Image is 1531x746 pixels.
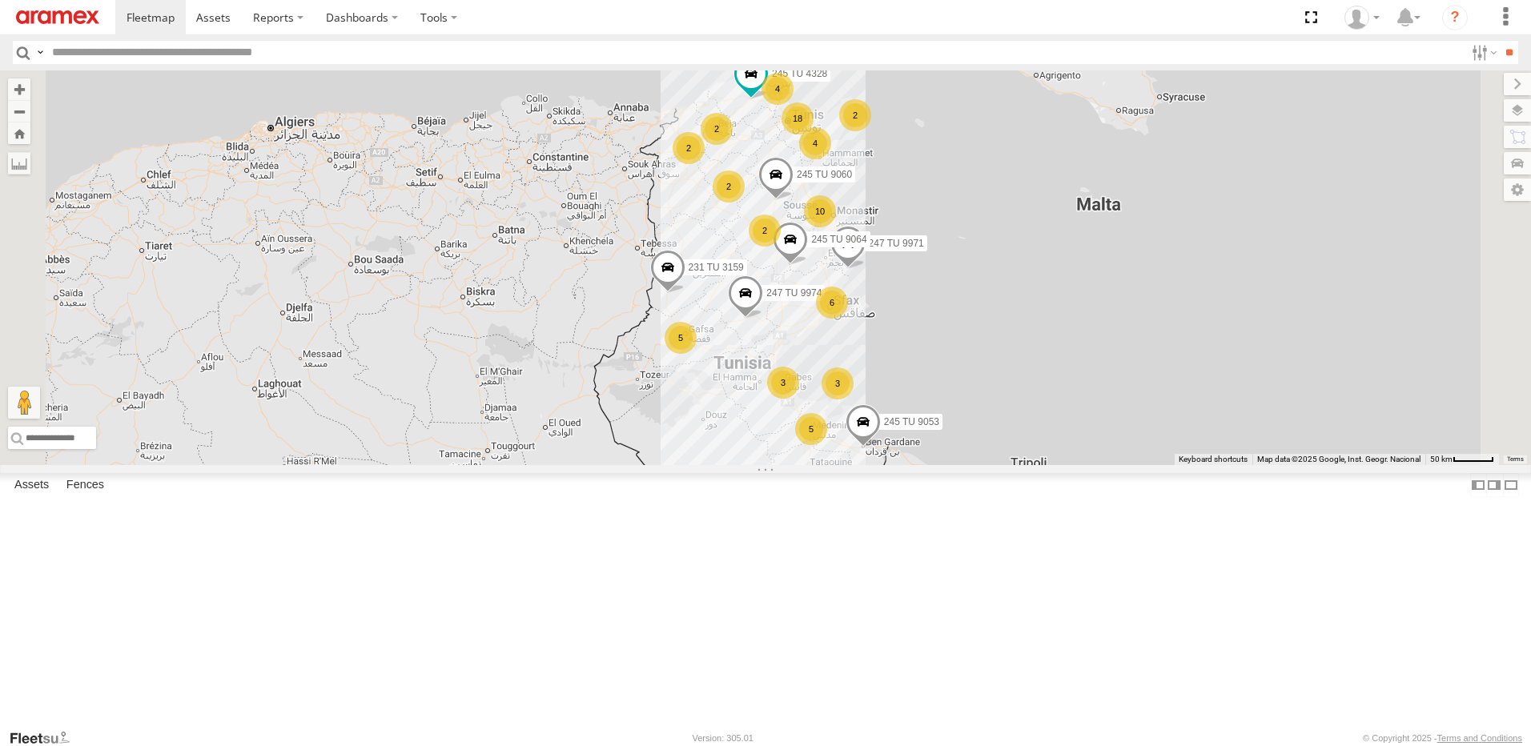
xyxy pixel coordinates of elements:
[1339,6,1385,30] div: Ahmed Khanfir
[1507,456,1524,463] a: Terms
[1257,455,1420,463] span: Map data ©2025 Google, Inst. Geogr. Nacional
[761,73,794,105] div: 4
[8,387,40,419] button: Drag Pegman onto the map to open Street View
[782,102,814,134] div: 18
[8,122,30,144] button: Zoom Home
[9,730,82,746] a: Visit our Website
[811,234,866,245] span: 245 TU 9064
[1430,455,1453,463] span: 50 km
[795,413,827,445] div: 5
[1465,41,1500,64] label: Search Filter Options
[804,195,836,227] div: 10
[799,127,831,159] div: 4
[16,10,99,24] img: aramex-logo.svg
[766,287,822,299] span: 247 TU 9974
[34,41,46,64] label: Search Query
[839,99,871,131] div: 2
[822,367,854,399] div: 3
[693,733,753,743] div: Version: 305.01
[58,474,112,496] label: Fences
[1504,178,1531,201] label: Map Settings
[749,215,781,247] div: 2
[797,168,852,179] span: 245 TU 9060
[8,100,30,122] button: Zoom out
[869,238,924,249] span: 247 TU 9971
[1503,473,1519,496] label: Hide Summary Table
[673,132,705,164] div: 2
[772,68,827,79] span: 245 TU 4328
[1442,5,1468,30] i: ?
[816,287,848,319] div: 6
[1179,454,1248,465] button: Keyboard shortcuts
[665,322,697,354] div: 5
[713,170,745,203] div: 2
[6,474,57,496] label: Assets
[1363,733,1522,743] div: © Copyright 2025 -
[701,113,733,145] div: 2
[1486,473,1502,496] label: Dock Summary Table to the Right
[1425,454,1499,465] button: Map Scale: 50 km per 48 pixels
[884,416,939,427] span: 245 TU 9053
[8,78,30,100] button: Zoom in
[8,152,30,174] label: Measure
[767,367,799,399] div: 3
[1470,473,1486,496] label: Dock Summary Table to the Left
[689,262,744,273] span: 231 TU 3159
[1437,733,1522,743] a: Terms and Conditions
